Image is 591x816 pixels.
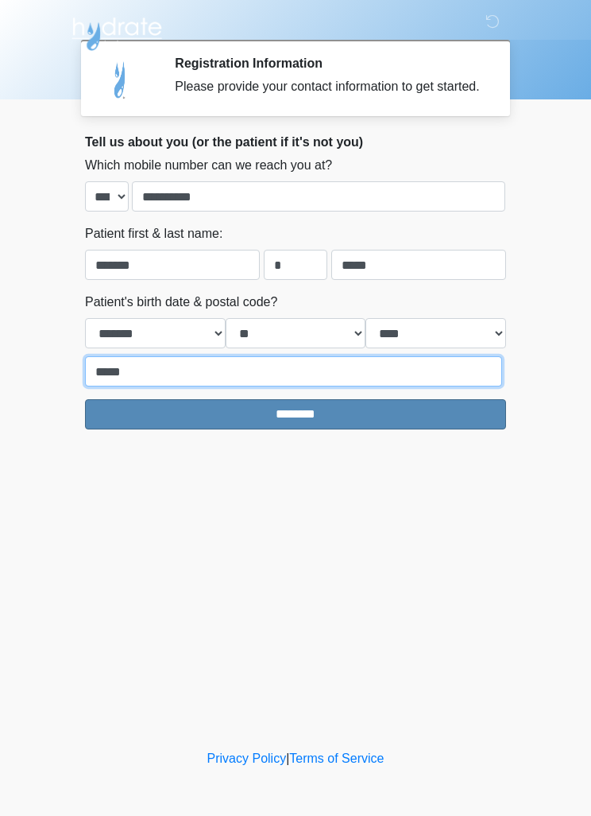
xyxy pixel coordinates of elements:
a: | [286,752,289,765]
img: Hydrate IV Bar - Scottsdale Logo [69,12,164,52]
h2: Tell us about you (or the patient if it's not you) [85,134,506,150]
label: Patient first & last name: [85,224,222,243]
img: Agent Avatar [97,56,145,103]
label: Which mobile number can we reach you at? [85,156,332,175]
label: Patient's birth date & postal code? [85,293,277,312]
a: Privacy Policy [207,752,287,765]
div: Please provide your contact information to get started. [175,77,482,96]
a: Terms of Service [289,752,384,765]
